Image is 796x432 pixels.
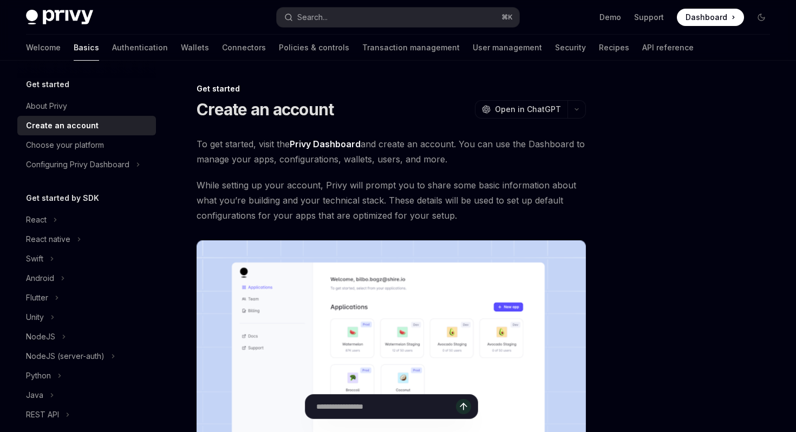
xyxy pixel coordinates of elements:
[17,327,156,346] button: NodeJS
[753,9,770,26] button: Toggle dark mode
[277,8,519,27] button: Search...⌘K
[17,269,156,288] button: Android
[26,350,105,363] div: NodeJS (server-auth)
[197,100,334,119] h1: Create an account
[197,178,586,223] span: While setting up your account, Privy will prompt you to share some basic information about what y...
[26,408,59,421] div: REST API
[634,12,664,23] a: Support
[362,35,460,61] a: Transaction management
[197,83,586,94] div: Get started
[26,213,47,226] div: React
[197,136,586,167] span: To get started, visit the and create an account. You can use the Dashboard to manage your apps, c...
[17,230,156,249] button: React native
[17,288,156,307] button: Flutter
[316,395,456,418] input: Ask a question...
[26,158,129,171] div: Configuring Privy Dashboard
[495,104,561,115] span: Open in ChatGPT
[555,35,586,61] a: Security
[17,346,156,366] button: NodeJS (server-auth)
[74,35,99,61] a: Basics
[473,35,542,61] a: User management
[26,100,67,113] div: About Privy
[26,78,69,91] h5: Get started
[26,10,93,25] img: dark logo
[17,155,156,174] button: Configuring Privy Dashboard
[17,385,156,405] button: Java
[642,35,694,61] a: API reference
[686,12,727,23] span: Dashboard
[17,405,156,424] button: REST API
[599,12,621,23] a: Demo
[26,233,70,246] div: React native
[677,9,744,26] a: Dashboard
[26,119,99,132] div: Create an account
[17,96,156,116] a: About Privy
[26,369,51,382] div: Python
[456,399,471,414] button: Send message
[17,135,156,155] a: Choose your platform
[17,366,156,385] button: Python
[26,311,44,324] div: Unity
[26,35,61,61] a: Welcome
[17,116,156,135] a: Create an account
[297,11,328,24] div: Search...
[501,13,513,22] span: ⌘ K
[26,139,104,152] div: Choose your platform
[26,330,55,343] div: NodeJS
[17,210,156,230] button: React
[17,307,156,327] button: Unity
[290,139,361,150] a: Privy Dashboard
[26,291,48,304] div: Flutter
[26,272,54,285] div: Android
[17,249,156,269] button: Swift
[26,252,43,265] div: Swift
[26,389,43,402] div: Java
[26,192,99,205] h5: Get started by SDK
[222,35,266,61] a: Connectors
[475,100,567,119] button: Open in ChatGPT
[279,35,349,61] a: Policies & controls
[181,35,209,61] a: Wallets
[599,35,629,61] a: Recipes
[112,35,168,61] a: Authentication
